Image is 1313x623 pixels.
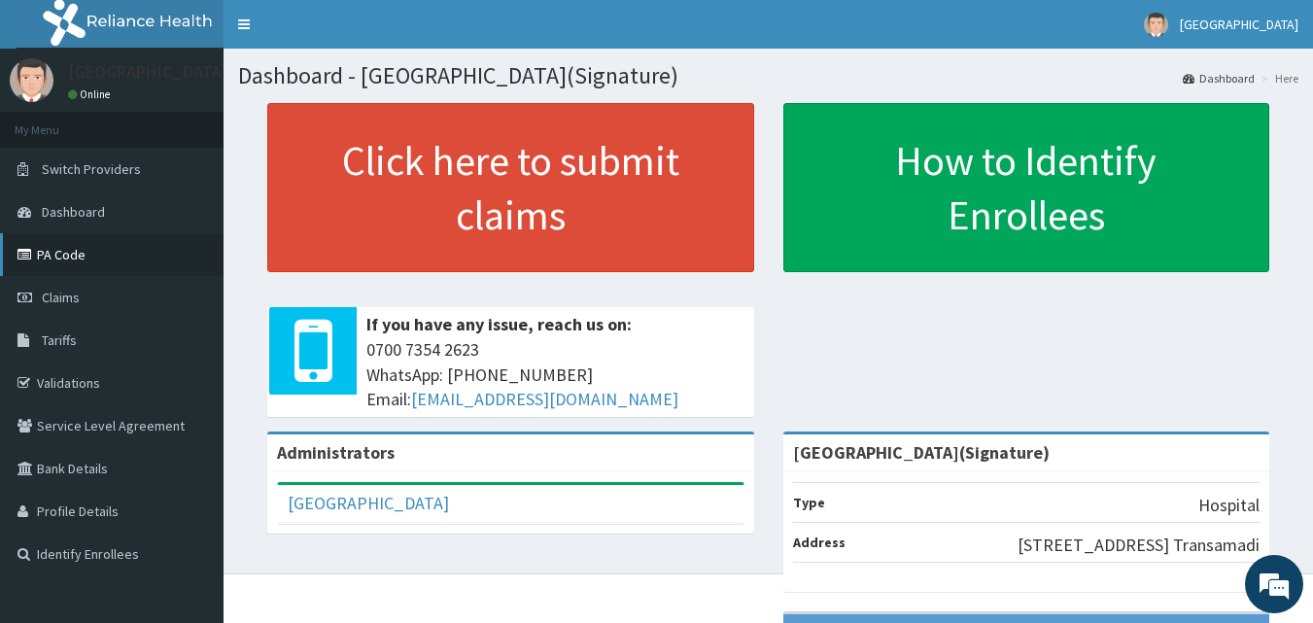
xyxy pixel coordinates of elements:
[113,188,268,384] span: We're online!
[793,534,846,551] b: Address
[68,87,115,101] a: Online
[288,492,449,514] a: [GEOGRAPHIC_DATA]
[267,103,754,272] a: Click here to submit claims
[366,313,632,335] b: If you have any issue, reach us on:
[68,63,228,81] p: [GEOGRAPHIC_DATA]
[42,160,141,178] span: Switch Providers
[1257,70,1298,87] li: Here
[319,10,365,56] div: Minimize live chat window
[36,97,79,146] img: d_794563401_company_1708531726252_794563401
[1198,493,1260,518] p: Hospital
[1144,13,1168,37] img: User Image
[10,416,370,484] textarea: Type your message and hit 'Enter'
[42,331,77,349] span: Tariffs
[793,494,825,511] b: Type
[10,58,53,102] img: User Image
[42,203,105,221] span: Dashboard
[277,441,395,464] b: Administrators
[238,63,1298,88] h1: Dashboard - [GEOGRAPHIC_DATA](Signature)
[42,289,80,306] span: Claims
[793,441,1050,464] strong: [GEOGRAPHIC_DATA](Signature)
[101,109,327,134] div: Chat with us now
[1183,70,1255,87] a: Dashboard
[783,103,1270,272] a: How to Identify Enrollees
[366,337,744,412] span: 0700 7354 2623 WhatsApp: [PHONE_NUMBER] Email:
[1180,16,1298,33] span: [GEOGRAPHIC_DATA]
[411,388,678,410] a: [EMAIL_ADDRESS][DOMAIN_NAME]
[1018,533,1260,558] p: [STREET_ADDRESS] Transamadi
